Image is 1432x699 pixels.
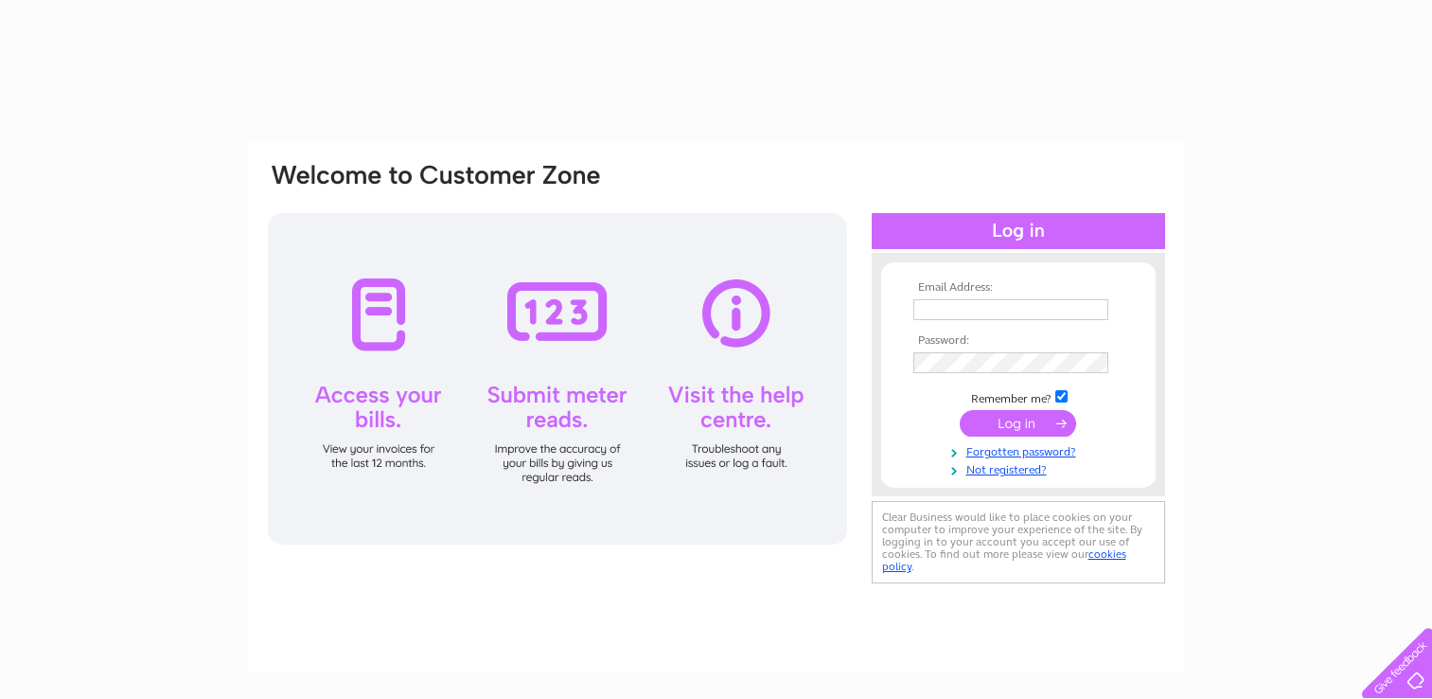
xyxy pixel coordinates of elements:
input: Submit [960,410,1076,437]
div: Clear Business would like to place cookies on your computer to improve your experience of the sit... [872,501,1165,583]
td: Remember me? [909,387,1128,406]
a: Forgotten password? [913,441,1128,459]
a: Not registered? [913,459,1128,477]
th: Password: [909,334,1128,348]
a: cookies policy [882,547,1126,573]
th: Email Address: [909,281,1128,295]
